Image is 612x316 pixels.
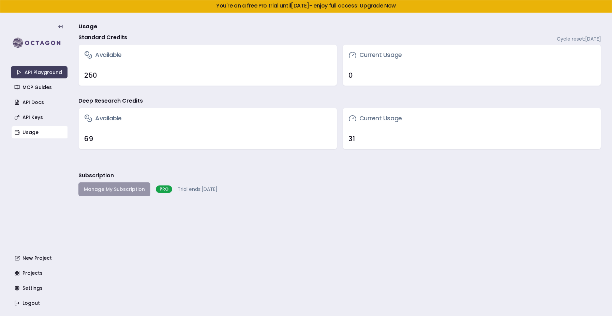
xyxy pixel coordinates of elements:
[12,282,68,294] a: Settings
[12,111,68,123] a: API Keys
[12,297,68,309] a: Logout
[84,50,122,60] h3: Available
[360,2,396,10] a: Upgrade Now
[78,97,143,105] h4: Deep Research Credits
[11,36,68,50] img: logo-rect-yK7x_WSZ.svg
[557,35,601,42] span: Cycle reset: [DATE]
[348,71,596,80] div: 0
[78,33,127,42] h4: Standard Credits
[156,185,172,193] div: PRO
[12,252,68,264] a: New Project
[78,171,114,180] h3: Subscription
[348,134,596,144] div: 31
[84,114,122,123] h3: Available
[84,71,331,80] div: 250
[12,267,68,279] a: Projects
[84,134,331,144] div: 69
[178,186,218,193] span: Trial ends: [DATE]
[12,96,68,108] a: API Docs
[6,3,606,9] h5: You're on a free Pro trial until [DATE] - enjoy full access!
[348,50,402,60] h3: Current Usage
[348,114,402,123] h3: Current Usage
[12,81,68,93] a: MCP Guides
[78,22,97,31] span: Usage
[12,126,68,138] a: Usage
[11,66,68,78] a: API Playground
